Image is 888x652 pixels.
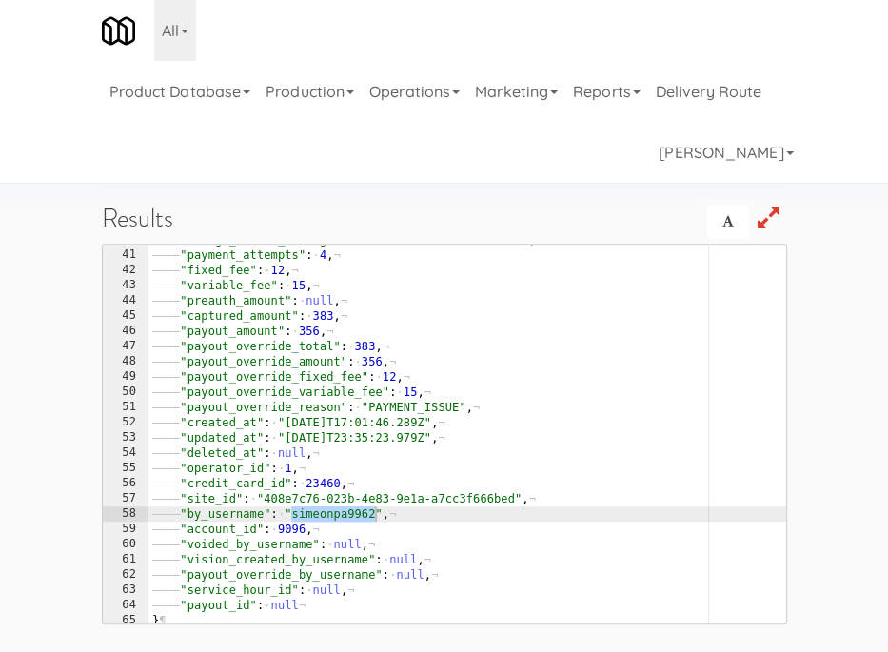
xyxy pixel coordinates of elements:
a: Product Database [102,61,259,122]
div: 48 [103,354,148,369]
div: 53 [103,430,148,445]
h1: Results [102,205,787,232]
a: [PERSON_NAME] [651,122,800,183]
div: 55 [103,461,148,476]
div: 52 [103,415,148,430]
div: 62 [103,567,148,583]
div: 61 [103,552,148,567]
div: 57 [103,491,148,506]
div: 43 [103,278,148,293]
div: 46 [103,324,148,339]
div: 47 [103,339,148,354]
div: 51 [103,400,148,415]
div: 49 [103,369,148,385]
div: 56 [103,476,148,491]
div: 41 [103,247,148,263]
div: 58 [103,506,148,522]
div: 60 [103,537,148,552]
img: Micromart [102,14,135,48]
a: Production [258,61,362,122]
a: Operations [362,61,467,122]
div: 50 [103,385,148,400]
a: Reports [565,61,648,122]
div: 54 [103,445,148,461]
a: Delivery Route [648,61,769,122]
a: Marketing [467,61,565,122]
div: 65 [103,613,148,628]
div: 45 [103,308,148,324]
div: 63 [103,583,148,598]
div: 44 [103,293,148,308]
div: 59 [103,522,148,537]
div: 64 [103,598,148,613]
div: 42 [103,263,148,278]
